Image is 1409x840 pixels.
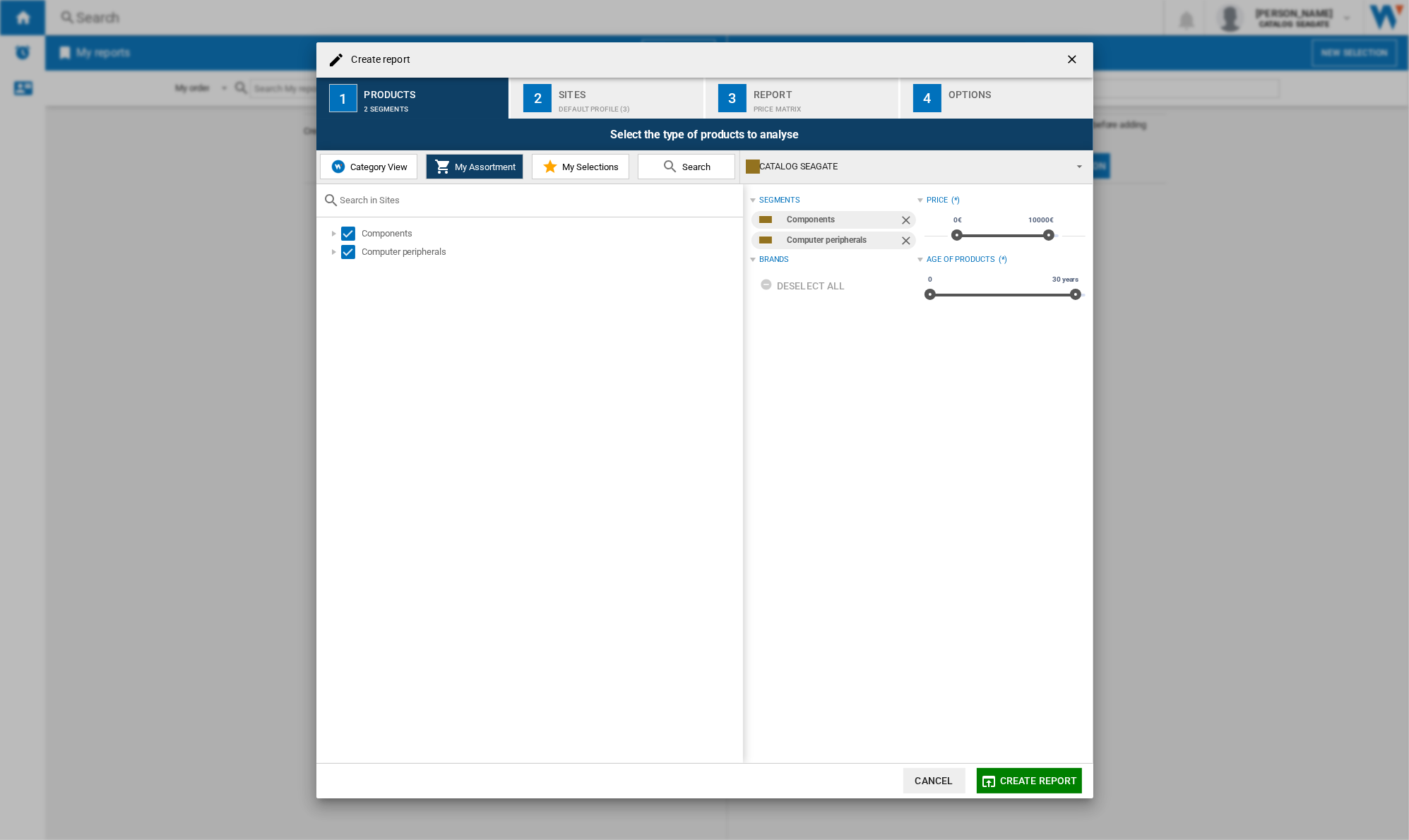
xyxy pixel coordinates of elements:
div: Price Matrix [754,98,893,113]
div: Sites [559,83,698,98]
button: Deselect all [756,273,850,299]
button: My Selections [532,154,629,179]
md-checkbox: Select [341,245,362,259]
span: My Selections [559,162,619,172]
div: 3 [718,84,747,112]
div: Price [927,195,948,206]
ng-md-icon: getI18NText('BUTTONS.CLOSE_DIALOG') [1065,52,1082,69]
button: My Assortment [426,154,523,179]
button: getI18NText('BUTTONS.CLOSE_DIALOG') [1059,46,1088,74]
span: 30 years [1050,274,1081,285]
div: Deselect all [760,273,845,299]
input: Search in Sites [340,195,736,205]
div: Select the type of products to analyse [316,119,1093,150]
div: 1 [329,84,357,112]
span: 0 [926,274,934,285]
span: Search [679,162,711,172]
div: Components [362,227,741,241]
img: wiser-icon-blue.png [330,158,347,175]
div: Computer peripherals [787,232,899,249]
button: Category View [320,154,417,179]
div: 2 segments [364,98,504,113]
span: My Assortment [451,162,516,172]
button: 2 Sites Default profile (3) [511,78,705,119]
button: Create report [977,768,1082,793]
div: Components [787,211,899,229]
button: 4 Options [900,78,1093,119]
span: Category View [347,162,408,172]
md-checkbox: Select [341,227,362,241]
div: Products [364,83,504,98]
div: Default profile (3) [559,98,698,113]
button: Cancel [903,768,965,793]
span: 10000€ [1026,215,1055,226]
h4: Create report [345,53,410,67]
div: Options [949,83,1088,98]
div: 2 [523,84,552,112]
div: 4 [913,84,941,112]
div: Report [754,83,893,98]
button: Search [638,154,735,179]
ng-md-icon: Remove [899,234,916,251]
button: 3 Report Price Matrix [706,78,900,119]
div: Age of products [927,254,995,265]
div: CATALOG SEAGATE [746,157,1064,176]
button: 1 Products 2 segments [316,78,511,119]
div: segments [759,195,800,206]
span: Create report [1000,775,1078,786]
div: Brands [759,254,789,265]
div: Computer peripherals [362,245,741,259]
ng-md-icon: Remove [899,213,916,230]
span: 0€ [951,215,964,226]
